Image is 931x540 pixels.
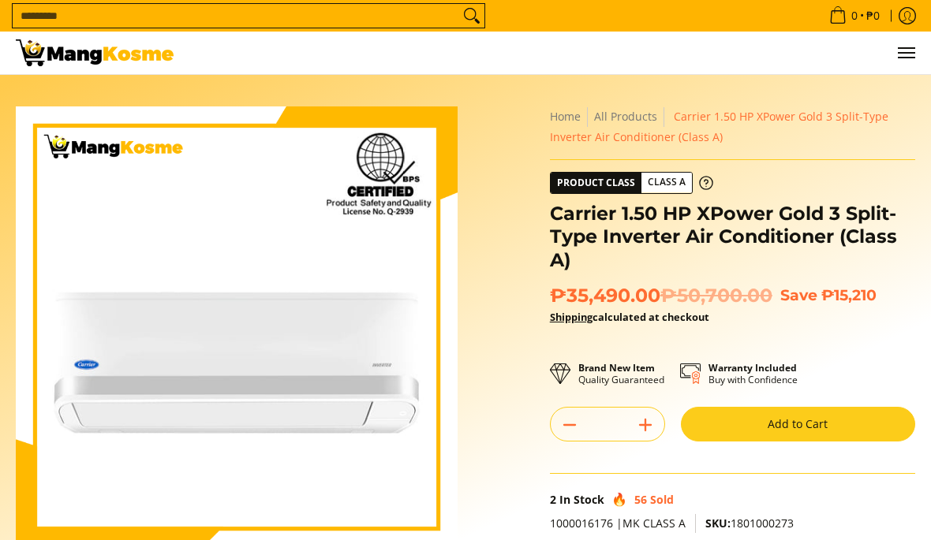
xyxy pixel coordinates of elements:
[705,516,794,531] span: 1801000273
[459,4,484,28] button: Search
[626,412,664,438] button: Add
[559,492,604,507] span: In Stock
[550,310,709,324] strong: calculated at checkout
[681,407,915,441] button: Add to Cart
[705,516,731,531] span: SKU:
[578,361,655,374] strong: Brand New Item
[551,173,641,193] span: Product Class
[660,284,772,307] del: ₱50,700.00
[550,109,888,144] span: Carrier 1.50 HP XPower Gold 3 Split-Type Inverter Air Conditioner (Class A)
[709,361,797,374] strong: Warranty Included
[896,32,915,74] button: Menu
[780,286,817,304] span: Save
[709,362,798,385] p: Buy with Confidence
[550,109,581,124] a: Home
[16,39,174,66] img: Carrier 1.5 HP XPower Gold 3 Split-Type Inverter Aircon l Mang Kosme
[594,109,657,124] a: All Products
[550,172,713,194] a: Product Class Class A
[189,32,915,74] nav: Main Menu
[849,10,860,21] span: 0
[650,492,674,507] span: Sold
[550,106,915,147] nav: Breadcrumbs
[864,10,882,21] span: ₱0
[189,32,915,74] ul: Customer Navigation
[550,202,915,272] h1: Carrier 1.50 HP XPower Gold 3 Split-Type Inverter Air Conditioner (Class A)
[641,173,692,192] span: Class A
[550,284,772,307] span: ₱35,490.00
[550,310,593,324] a: Shipping
[634,492,647,507] span: 56
[824,7,884,24] span: •
[550,492,556,507] span: 2
[578,362,664,385] p: Quality Guaranteed
[550,516,686,531] span: 1000016176 |MK CLASS A
[551,412,589,438] button: Subtract
[821,286,877,304] span: ₱15,210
